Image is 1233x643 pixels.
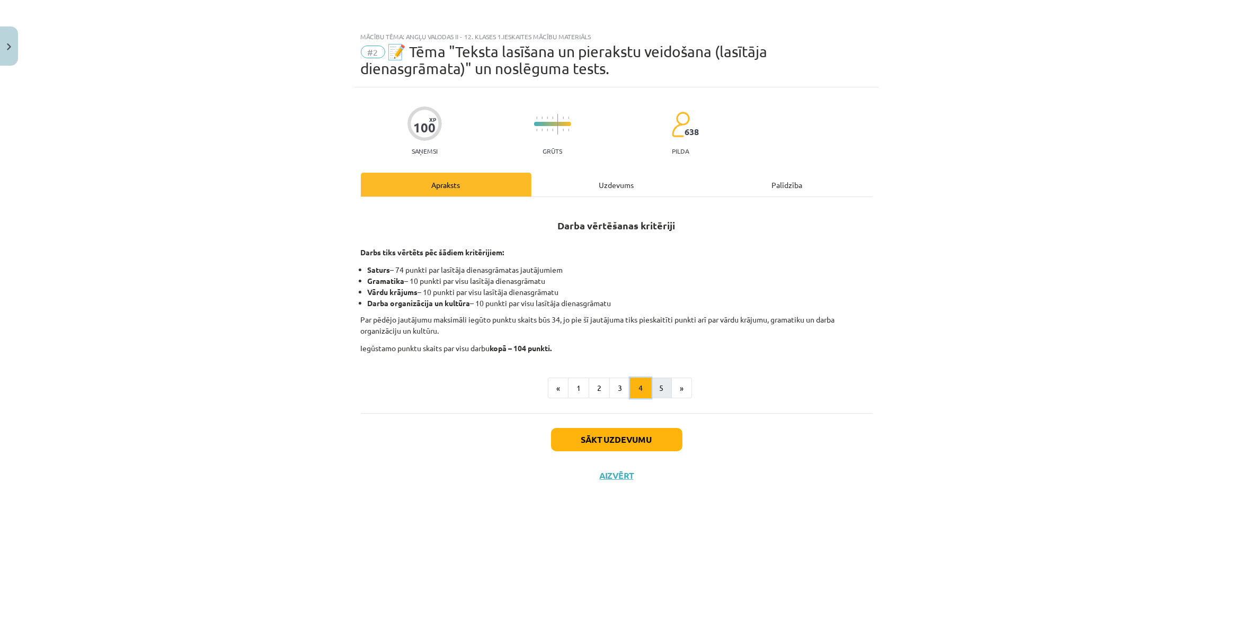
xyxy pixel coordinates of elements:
button: 2 [589,378,610,399]
div: Apraksts [361,173,531,197]
div: Uzdevums [531,173,702,197]
button: 5 [651,378,672,399]
img: icon-long-line-d9ea69661e0d244f92f715978eff75569469978d946b2353a9bb055b3ed8787d.svg [557,114,558,135]
button: 3 [609,378,631,399]
p: pilda [672,147,689,155]
li: – 10 punkti par visu lasītāja dienasgrāmatu [368,287,873,298]
span: 📝 Tēma "Teksta lasīšana un pierakstu veidošana (lasītāja dienasgrāmata)" un noslēguma tests. [361,43,768,77]
img: icon-short-line-57e1e144782c952c97e751825c79c345078a6d821885a25fce030b3d8c18986b.svg [536,117,537,119]
p: Saņemsi [407,147,442,155]
span: XP [429,117,436,122]
button: Aizvērt [597,470,637,481]
span: 638 [685,127,699,137]
img: icon-close-lesson-0947bae3869378f0d4975bcd49f059093ad1ed9edebbc8119c70593378902aed.svg [7,43,11,50]
img: icon-short-line-57e1e144782c952c97e751825c79c345078a6d821885a25fce030b3d8c18986b.svg [568,117,569,119]
button: » [671,378,692,399]
strong: Vārdu krājums [368,287,418,297]
div: Palīdzība [702,173,873,197]
p: Iegūstamo punktu skaits par visu darbu [361,343,873,354]
img: icon-short-line-57e1e144782c952c97e751825c79c345078a6d821885a25fce030b3d8c18986b.svg [547,129,548,131]
img: icon-short-line-57e1e144782c952c97e751825c79c345078a6d821885a25fce030b3d8c18986b.svg [536,129,537,131]
strong: Darbs tiks vērtēts pēc šādiem kritērijiem: [361,247,504,257]
strong: kopā – 104 punkti. [490,343,552,353]
strong: Darba vērtēšanas kritēriji [558,219,676,231]
strong: Darba organizācija un kultūra [368,298,471,308]
strong: Saturs [368,265,391,274]
img: icon-short-line-57e1e144782c952c97e751825c79c345078a6d821885a25fce030b3d8c18986b.svg [563,117,564,119]
button: 1 [568,378,589,399]
img: icon-short-line-57e1e144782c952c97e751825c79c345078a6d821885a25fce030b3d8c18986b.svg [552,117,553,119]
li: – 10 punkti par visu lasītāja dienasgrāmatu [368,298,873,309]
img: icon-short-line-57e1e144782c952c97e751825c79c345078a6d821885a25fce030b3d8c18986b.svg [542,129,543,131]
strong: Gramatika [368,276,405,285]
img: icon-short-line-57e1e144782c952c97e751825c79c345078a6d821885a25fce030b3d8c18986b.svg [563,129,564,131]
button: « [548,378,569,399]
li: – 74 punkti par lasītāja dienasgrāmatas jautājumiem [368,264,873,275]
p: Par pēdējo jautājumu maksimāli iegūto punktu skaits būs 34, jo pie šī jautājuma tiks pieskaitīti ... [361,314,873,336]
img: students-c634bb4e5e11cddfef0936a35e636f08e4e9abd3cc4e673bd6f9a4125e45ecb1.svg [671,111,690,138]
img: icon-short-line-57e1e144782c952c97e751825c79c345078a6d821885a25fce030b3d8c18986b.svg [552,129,553,131]
button: 4 [630,378,651,399]
div: 100 [413,120,436,135]
p: Grūts [543,147,562,155]
img: icon-short-line-57e1e144782c952c97e751825c79c345078a6d821885a25fce030b3d8c18986b.svg [568,129,569,131]
img: icon-short-line-57e1e144782c952c97e751825c79c345078a6d821885a25fce030b3d8c18986b.svg [542,117,543,119]
nav: Page navigation example [361,378,873,399]
img: icon-short-line-57e1e144782c952c97e751825c79c345078a6d821885a25fce030b3d8c18986b.svg [547,117,548,119]
span: #2 [361,46,385,58]
div: Mācību tēma: Angļu valodas ii - 12. klases 1.ieskaites mācību materiāls [361,33,873,40]
button: Sākt uzdevumu [551,428,682,451]
li: – 10 punkti par visu lasītāja dienasgrāmatu [368,275,873,287]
